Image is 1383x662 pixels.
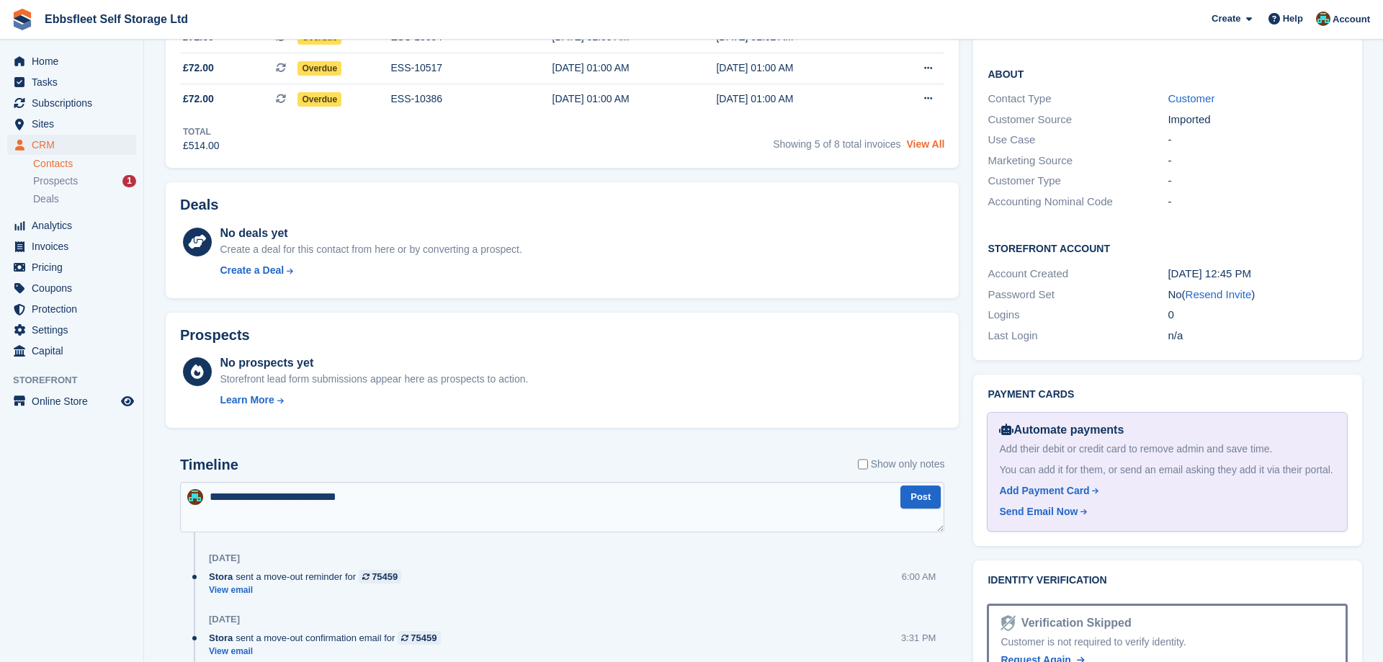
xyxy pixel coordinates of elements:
[183,125,220,138] div: Total
[32,72,118,92] span: Tasks
[1168,112,1348,128] div: Imported
[902,570,936,583] div: 6:00 AM
[1168,132,1348,148] div: -
[32,93,118,113] span: Subscriptions
[988,328,1168,344] div: Last Login
[988,132,1168,148] div: Use Case
[7,215,136,236] a: menu
[1182,288,1256,300] span: ( )
[1001,635,1334,650] div: Customer is not required to verify identity.
[32,341,118,361] span: Capital
[773,138,900,150] span: Showing 5 of 8 total invoices
[1168,153,1348,169] div: -
[988,91,1168,107] div: Contact Type
[183,61,214,76] span: £72.00
[32,215,118,236] span: Analytics
[907,138,945,150] a: View All
[1168,173,1348,189] div: -
[1283,12,1303,26] span: Help
[1186,288,1252,300] a: Resend Invite
[1212,12,1240,26] span: Create
[209,645,448,658] a: View email
[209,631,233,645] span: Stora
[297,61,341,76] span: Overdue
[999,483,1330,498] a: Add Payment Card
[7,236,136,256] a: menu
[1168,266,1348,282] div: [DATE] 12:45 PM
[552,61,717,76] div: [DATE] 01:00 AM
[988,266,1168,282] div: Account Created
[12,9,33,30] img: stora-icon-8386f47178a22dfd0bd8f6a31ec36ba5ce8667c1dd55bd0f319d3a0aa187defe.svg
[988,241,1348,255] h2: Storefront Account
[372,570,398,583] div: 75459
[1168,307,1348,323] div: 0
[7,51,136,71] a: menu
[1168,287,1348,303] div: No
[716,61,880,76] div: [DATE] 01:00 AM
[858,457,868,472] input: Show only notes
[988,575,1348,586] h2: Identity verification
[901,631,936,645] div: 3:31 PM
[7,299,136,319] a: menu
[32,114,118,134] span: Sites
[180,457,238,473] h2: Timeline
[900,486,941,509] button: Post
[988,112,1168,128] div: Customer Source
[552,91,717,107] div: [DATE] 01:00 AM
[7,93,136,113] a: menu
[988,389,1348,401] h2: Payment cards
[183,91,214,107] span: £72.00
[220,354,528,372] div: No prospects yet
[119,393,136,410] a: Preview store
[988,287,1168,303] div: Password Set
[1001,615,1015,631] img: Identity Verification Ready
[999,421,1335,439] div: Automate payments
[32,236,118,256] span: Invoices
[7,72,136,92] a: menu
[209,553,240,564] div: [DATE]
[7,278,136,298] a: menu
[13,373,143,388] span: Storefront
[359,570,401,583] a: 75459
[220,393,528,408] a: Learn More
[32,278,118,298] span: Coupons
[390,61,552,76] div: ESS-10517
[32,51,118,71] span: Home
[209,614,240,625] div: [DATE]
[183,138,220,153] div: £514.00
[220,225,522,242] div: No deals yet
[411,631,437,645] div: 75459
[33,192,59,206] span: Deals
[220,242,522,257] div: Create a deal for this contact from here or by converting a prospect.
[209,570,233,583] span: Stora
[988,307,1168,323] div: Logins
[220,263,522,278] a: Create a Deal
[7,257,136,277] a: menu
[32,391,118,411] span: Online Store
[180,197,218,213] h2: Deals
[999,483,1089,498] div: Add Payment Card
[1333,12,1370,27] span: Account
[390,91,552,107] div: ESS-10386
[1168,92,1214,104] a: Customer
[7,114,136,134] a: menu
[988,194,1168,210] div: Accounting Nominal Code
[180,327,250,344] h2: Prospects
[32,135,118,155] span: CRM
[398,631,440,645] a: 75459
[988,153,1168,169] div: Marketing Source
[1016,614,1132,632] div: Verification Skipped
[999,442,1335,457] div: Add their debit or credit card to remove admin and save time.
[7,391,136,411] a: menu
[32,320,118,340] span: Settings
[33,174,78,188] span: Prospects
[1316,12,1330,26] img: George Spring
[39,7,194,31] a: Ebbsfleet Self Storage Ltd
[1168,328,1348,344] div: n/a
[209,584,408,596] a: View email
[220,263,284,278] div: Create a Deal
[209,570,408,583] div: sent a move-out reminder for
[7,320,136,340] a: menu
[33,192,136,207] a: Deals
[858,457,945,472] label: Show only notes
